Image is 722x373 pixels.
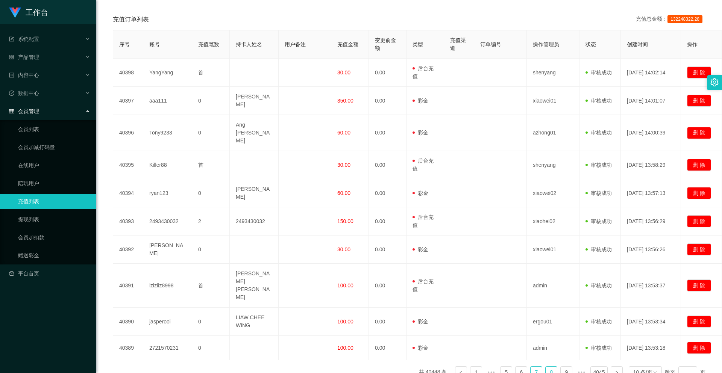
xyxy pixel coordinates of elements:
span: 彩金 [413,345,428,351]
button: 删 除 [687,279,711,291]
td: 0.00 [369,207,407,236]
span: 60.00 [337,190,350,196]
td: shenyang [527,151,579,179]
span: 审核成功 [585,130,612,136]
td: xiaohei02 [527,207,579,236]
a: 会员加扣款 [18,230,90,245]
span: 审核成功 [585,69,612,76]
span: 30.00 [337,246,350,252]
td: 40390 [113,308,143,336]
span: 会员管理 [9,108,39,114]
td: [PERSON_NAME] [PERSON_NAME] [230,264,279,308]
a: 图标: dashboard平台首页 [9,266,90,281]
td: admin [527,336,579,360]
span: 序号 [119,41,130,47]
span: 充值金额 [337,41,358,47]
span: 132248322.28 [667,15,702,23]
span: 后台充值 [413,158,434,172]
td: 2493430032 [230,207,279,236]
i: 图标: form [9,36,14,42]
td: 2 [192,207,230,236]
button: 删 除 [687,187,711,199]
i: 图标: profile [9,72,14,78]
a: 会员列表 [18,122,90,137]
button: 删 除 [687,215,711,227]
td: 40394 [113,179,143,207]
span: 账号 [149,41,160,47]
span: 数据中心 [9,90,39,96]
span: 审核成功 [585,98,612,104]
i: 图标: setting [710,78,719,86]
i: 图标: table [9,109,14,114]
a: 会员加减打码量 [18,140,90,155]
td: Tony9233 [143,115,192,151]
span: 充值订单列表 [113,15,149,24]
i: 图标: check-circle-o [9,91,14,96]
td: ergou01 [527,308,579,336]
span: 审核成功 [585,218,612,224]
td: xiaowei01 [527,236,579,264]
span: 审核成功 [585,282,612,288]
span: 系统配置 [9,36,39,42]
td: xiaowei01 [527,87,579,115]
span: 充值笔数 [198,41,219,47]
span: 审核成功 [585,162,612,168]
td: 2721570231 [143,336,192,360]
span: 操作 [687,41,698,47]
td: [PERSON_NAME] [143,236,192,264]
span: 变更前金额 [375,37,396,51]
td: 首 [192,151,230,179]
td: YangYang [143,59,192,87]
td: 0 [192,336,230,360]
td: 首 [192,59,230,87]
span: 彩金 [413,319,428,325]
td: 0.00 [369,264,407,308]
button: 删 除 [687,159,711,171]
span: 100.00 [337,319,353,325]
span: 350.00 [337,98,353,104]
td: 40391 [113,264,143,308]
td: 0 [192,236,230,264]
span: 审核成功 [585,319,612,325]
td: LIAW CHEE WING [230,308,279,336]
td: admin [527,264,579,308]
td: 0.00 [369,115,407,151]
a: 工作台 [9,9,48,15]
td: jasperooi [143,308,192,336]
h1: 工作台 [26,0,48,24]
td: 40393 [113,207,143,236]
td: shenyang [527,59,579,87]
span: 审核成功 [585,345,612,351]
span: 内容中心 [9,72,39,78]
a: 陪玩用户 [18,176,90,191]
span: 30.00 [337,162,350,168]
button: 删 除 [687,127,711,139]
a: 在线用户 [18,158,90,173]
span: 彩金 [413,190,428,196]
span: 30.00 [337,69,350,76]
span: 订单编号 [480,41,501,47]
span: 持卡人姓名 [236,41,262,47]
td: 0 [192,115,230,151]
td: 0.00 [369,236,407,264]
td: 40398 [113,59,143,87]
span: 彩金 [413,98,428,104]
td: iziziiz8998 [143,264,192,308]
td: xiaowei02 [527,179,579,207]
button: 删 除 [687,342,711,354]
td: 0.00 [369,59,407,87]
td: 2493430032 [143,207,192,236]
td: [DATE] 13:56:26 [621,236,681,264]
td: 40395 [113,151,143,179]
span: 类型 [413,41,423,47]
span: 后台充值 [413,65,434,79]
td: ryan123 [143,179,192,207]
td: [DATE] 13:53:34 [621,308,681,336]
i: 图标: appstore-o [9,54,14,60]
span: 充值渠道 [450,37,466,51]
td: aaa111 [143,87,192,115]
button: 删 除 [687,66,711,79]
td: [PERSON_NAME] [230,179,279,207]
td: 40396 [113,115,143,151]
a: 提现列表 [18,212,90,227]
